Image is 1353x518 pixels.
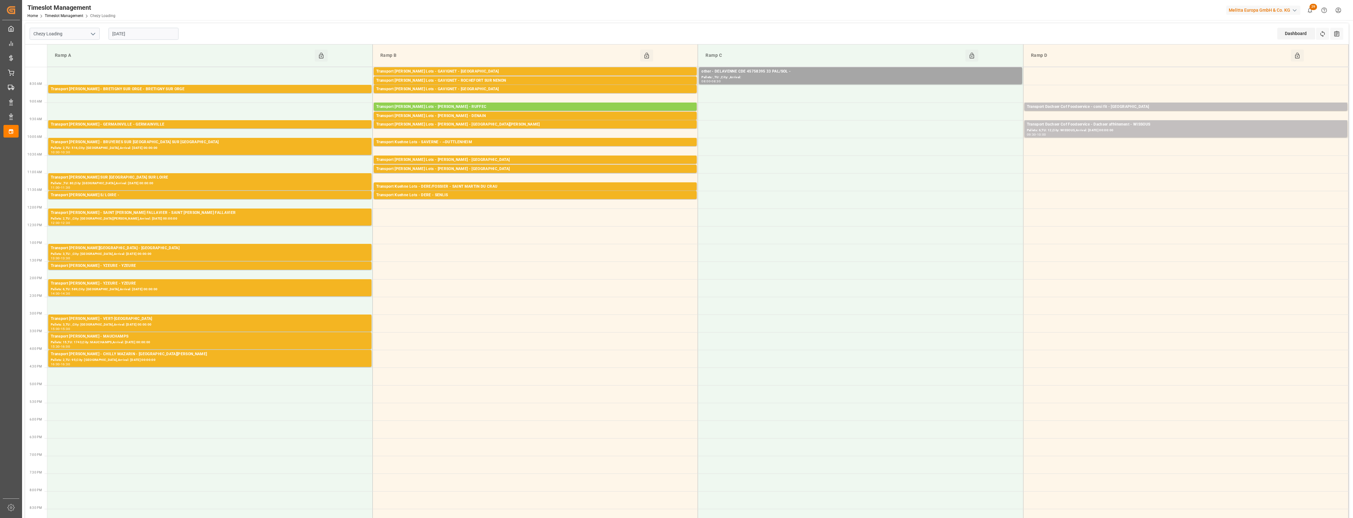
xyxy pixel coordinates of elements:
div: Transport [PERSON_NAME] - CHILLY MAZARIN - [GEOGRAPHIC_DATA][PERSON_NAME] [51,351,369,357]
div: Pallets: 3,TU: ,City: ROCHEFORT SUR NENON,Arrival: [DATE] 00:00:00 [376,84,694,89]
div: Transport [PERSON_NAME] Lots - GAVIGNET - [GEOGRAPHIC_DATA] [376,68,694,75]
div: - [60,363,61,366]
span: 1:30 PM [30,259,42,262]
div: 08:30 [712,80,721,83]
div: 11:00 [51,186,60,189]
div: other - DELAVENNE CDE 45758395 33 PAL/SOL - [701,68,1019,75]
div: - [60,257,61,260]
div: Ramp B [378,50,640,62]
div: Transport [PERSON_NAME] Lots - [PERSON_NAME] - [GEOGRAPHIC_DATA] [376,157,694,163]
div: Pallets: 9,TU: 220,City: [GEOGRAPHIC_DATA],Arrival: [DATE] 00:00:00 [376,163,694,168]
div: - [60,345,61,348]
div: Pallets: 2,TU: ,City: [GEOGRAPHIC_DATA][PERSON_NAME],Arrival: [DATE] 00:00:00 [51,216,369,221]
div: 11:30 [61,186,70,189]
span: 3:30 PM [30,329,42,333]
div: - [60,186,61,189]
div: Pallets: 2,TU: 516,City: [GEOGRAPHIC_DATA],Arrival: [DATE] 00:00:00 [51,145,369,151]
span: 12:00 PM [27,206,42,209]
div: Transport [PERSON_NAME] SUR [GEOGRAPHIC_DATA] SUR LOIRE [51,174,369,181]
div: Pallets: ,TU: ,City: ,Arrival: [701,75,1019,80]
div: Melitta Europa GmbH & Co. KG [1226,6,1300,15]
div: Transport [PERSON_NAME] - BRUYERES SUR [GEOGRAPHIC_DATA] SUR [GEOGRAPHIC_DATA] [51,139,369,145]
span: 8:00 PM [30,488,42,492]
div: Pallets: 2,TU: 324,City: [GEOGRAPHIC_DATA],Arrival: [DATE] 00:00:00 [376,75,694,80]
div: 12:00 [51,221,60,224]
div: Transport [PERSON_NAME] - GERMAINVILLE - GERMAINVILLE [51,121,369,128]
a: Timeslot Management [45,14,83,18]
span: 8:30 PM [30,506,42,509]
div: Pallets: 2,TU: 30,City: ,Arrival: [DATE] 00:00:00 [51,198,369,204]
div: - [711,80,712,83]
div: Transport Kuehne Lots - DERE/FOSSIER - SAINT MARTIN DU CRAU [376,184,694,190]
div: Transport [PERSON_NAME] Lots - GAVIGNET - ROCHEFORT SUR NENON [376,78,694,84]
div: Timeslot Management [27,3,115,12]
div: - [60,327,61,330]
button: open menu [88,29,97,39]
div: Pallets: 6,TU: 589,City: [GEOGRAPHIC_DATA],Arrival: [DATE] 00:00:00 [51,287,369,292]
div: Pallets: ,TU: 80,City: [GEOGRAPHIC_DATA],Arrival: [DATE] 00:00:00 [51,181,369,186]
div: Transport [PERSON_NAME] Lots - [PERSON_NAME] - RUFFEC [376,104,694,110]
div: Transport [PERSON_NAME] - BRETIGNY SUR ORGE - BRETIGNY SUR ORGE [51,86,369,92]
input: Type to search/select [30,28,100,40]
div: Pallets: 6,TU: 12,City: WISSOUS,Arrival: [DATE] 00:00:00 [1027,128,1345,133]
div: Transport [PERSON_NAME] Lots - [PERSON_NAME] - DENAIN [376,113,694,119]
div: Pallets: 3,TU: ,City: [GEOGRAPHIC_DATA],Arrival: [DATE] 00:00:00 [51,251,369,257]
div: 13:00 [51,257,60,260]
button: Help Center [1317,3,1331,17]
div: Transport Dachser Cof Foodservice - Dachser affrètement - WISSOUS [1027,121,1345,128]
span: 7:00 PM [30,453,42,456]
div: Pallets: ,TU: 295,City: [GEOGRAPHIC_DATA],Arrival: [DATE] 00:00:00 [376,119,694,125]
div: 12:30 [61,221,70,224]
span: 4:00 PM [30,347,42,350]
span: 5:30 PM [30,400,42,403]
div: - [60,221,61,224]
div: Transport Dachser Cof Foodservice - corsi fit - [GEOGRAPHIC_DATA] [1027,104,1345,110]
div: Transport [PERSON_NAME] Lots - [PERSON_NAME] - [GEOGRAPHIC_DATA][PERSON_NAME] [376,121,694,128]
div: Transport [PERSON_NAME][GEOGRAPHIC_DATA] - [GEOGRAPHIC_DATA] [51,245,369,251]
span: 10:00 AM [27,135,42,138]
div: 13:30 [61,257,70,260]
div: Pallets: ,TU: 140,City: [GEOGRAPHIC_DATA],Arrival: [DATE] 00:00:00 [51,128,369,133]
div: 10:00 [51,151,60,154]
span: 9:00 AM [30,100,42,103]
span: 11:00 AM [27,170,42,174]
div: Transport Kuehne Lots - SAVERNE - ~DUTTLENHEIM [376,139,694,145]
div: Transport [PERSON_NAME] Lots - [PERSON_NAME] - [GEOGRAPHIC_DATA] [376,166,694,172]
div: - [60,151,61,154]
div: Ramp A [52,50,315,62]
div: 15:30 [51,345,60,348]
div: Pallets: 3,TU: ,City: [GEOGRAPHIC_DATA],Arrival: [DATE] 00:00:00 [51,322,369,327]
button: Melitta Europa GmbH & Co. KG [1226,4,1303,16]
span: 9:30 AM [30,117,42,121]
span: 7:30 PM [30,471,42,474]
div: Pallets: 1,TU: 784,City: [GEOGRAPHIC_DATA][PERSON_NAME],Arrival: [DATE] 00:00:00 [376,190,694,195]
div: Pallets: 1,TU: ,City: [GEOGRAPHIC_DATA],Arrival: [DATE] 00:00:00 [51,92,369,98]
div: - [60,292,61,295]
div: Pallets: ,TU: 35,City: [GEOGRAPHIC_DATA][PERSON_NAME],Arrival: [DATE] 00:00:00 [376,128,694,133]
div: Transport [PERSON_NAME] - YZEURE - YZEURE [51,280,369,287]
div: 10:30 [61,151,70,154]
div: 08:00 [701,80,711,83]
div: Pallets: 11,TU: 21,City: [GEOGRAPHIC_DATA],Arrival: [DATE] 00:00:00 [1027,110,1345,115]
span: 6:00 PM [30,418,42,421]
div: Transport [PERSON_NAME] - YZEURE - YZEURE [51,263,369,269]
div: - [1036,133,1037,136]
div: Pallets: 4,TU: 141,City: [GEOGRAPHIC_DATA],Arrival: [DATE] 00:00:00 [376,172,694,178]
span: 10:30 AM [27,153,42,156]
div: Pallets: ,TU: 997,City: [GEOGRAPHIC_DATA],Arrival: [DATE] 00:00:00 [376,198,694,204]
div: 15:30 [61,327,70,330]
input: DD-MM-YYYY [108,28,179,40]
div: 14:30 [61,292,70,295]
div: Dashboard [1277,28,1315,39]
span: 4:30 PM [30,365,42,368]
span: 2:30 PM [30,294,42,297]
div: Ramp C [703,50,965,62]
button: show 29 new notifications [1303,3,1317,17]
span: 11:30 AM [27,188,42,191]
div: 09:30 [1027,133,1036,136]
div: Transport [PERSON_NAME] - SAINT [PERSON_NAME] FALLAVIER - SAINT [PERSON_NAME] FALLAVIER [51,210,369,216]
div: 16:30 [61,363,70,366]
div: 16:00 [51,363,60,366]
div: 10:00 [1037,133,1046,136]
div: Pallets: 3,TU: 983,City: RUFFEC,Arrival: [DATE] 00:00:00 [376,110,694,115]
